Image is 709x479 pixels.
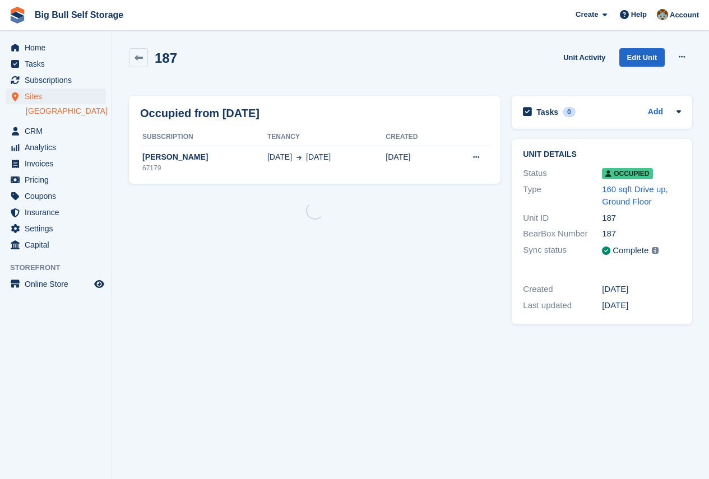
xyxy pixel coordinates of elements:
[648,106,663,119] a: Add
[25,276,92,292] span: Online Store
[25,123,92,139] span: CRM
[26,106,106,117] a: [GEOGRAPHIC_DATA]
[652,247,659,254] img: icon-info-grey-7440780725fd019a000dd9b08b2336e03edf1995a4989e88bcd33f0948082b44.svg
[6,172,106,188] a: menu
[25,204,92,220] span: Insurance
[92,277,106,291] a: Preview store
[602,168,652,179] span: Occupied
[267,151,292,163] span: [DATE]
[6,204,106,220] a: menu
[10,262,112,273] span: Storefront
[523,283,602,296] div: Created
[6,89,106,104] a: menu
[6,72,106,88] a: menu
[6,221,106,236] a: menu
[25,237,92,253] span: Capital
[6,188,106,204] a: menu
[631,9,647,20] span: Help
[386,146,446,179] td: [DATE]
[523,212,602,225] div: Unit ID
[523,244,602,258] div: Sync status
[523,227,602,240] div: BearBox Number
[559,48,610,67] a: Unit Activity
[657,9,668,20] img: Mike Llewellen Palmer
[523,150,681,159] h2: Unit details
[602,212,681,225] div: 187
[25,89,92,104] span: Sites
[25,56,92,72] span: Tasks
[523,167,602,180] div: Status
[6,139,106,155] a: menu
[25,40,92,55] span: Home
[386,128,446,146] th: Created
[25,172,92,188] span: Pricing
[602,227,681,240] div: 187
[306,151,331,163] span: [DATE]
[576,9,598,20] span: Create
[6,156,106,171] a: menu
[30,6,128,24] a: Big Bull Self Storage
[25,188,92,204] span: Coupons
[602,299,681,312] div: [DATE]
[155,50,177,66] h2: 187
[523,299,602,312] div: Last updated
[140,128,267,146] th: Subscription
[536,107,558,117] h2: Tasks
[619,48,665,67] a: Edit Unit
[613,244,648,257] div: Complete
[25,72,92,88] span: Subscriptions
[25,156,92,171] span: Invoices
[140,163,267,173] div: 67179
[6,237,106,253] a: menu
[6,276,106,292] a: menu
[6,40,106,55] a: menu
[523,183,602,208] div: Type
[140,151,267,163] div: [PERSON_NAME]
[267,128,386,146] th: Tenancy
[6,123,106,139] a: menu
[25,221,92,236] span: Settings
[670,10,699,21] span: Account
[563,107,576,117] div: 0
[9,7,26,24] img: stora-icon-8386f47178a22dfd0bd8f6a31ec36ba5ce8667c1dd55bd0f319d3a0aa187defe.svg
[25,139,92,155] span: Analytics
[602,283,681,296] div: [DATE]
[140,105,259,122] h2: Occupied from [DATE]
[6,56,106,72] a: menu
[602,184,668,207] a: 160 sqft Drive up, Ground Floor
